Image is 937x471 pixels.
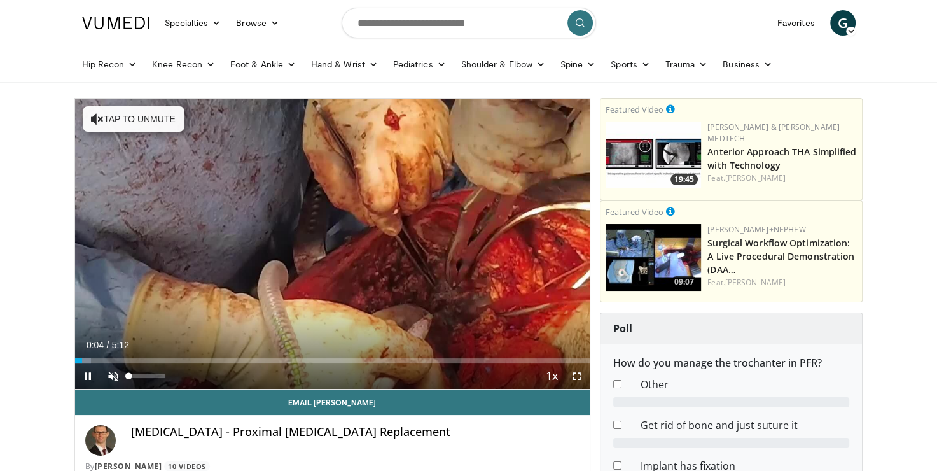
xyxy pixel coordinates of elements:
span: 0:04 [87,340,104,350]
h4: [MEDICAL_DATA] - Proximal [MEDICAL_DATA] Replacement [131,425,580,439]
a: 19:45 [606,122,701,188]
img: Avatar [85,425,116,456]
input: Search topics, interventions [342,8,596,38]
a: Email [PERSON_NAME] [75,390,590,415]
button: Pause [75,363,101,389]
a: Knee Recon [144,52,223,77]
a: [PERSON_NAME] [725,172,786,183]
a: Specialties [157,10,229,36]
img: bcfc90b5-8c69-4b20-afee-af4c0acaf118.150x105_q85_crop-smart_upscale.jpg [606,224,701,291]
dd: Get rid of bone and just suture it [631,418,859,433]
a: 09:07 [606,224,701,291]
span: 5:12 [112,340,129,350]
a: Spine [553,52,603,77]
h6: How do you manage the trochanter in PFR? [613,357,849,369]
button: Playback Rate [539,363,564,389]
button: Tap to unmute [83,106,184,132]
video-js: Video Player [75,99,590,390]
a: [PERSON_NAME]+Nephew [707,224,805,235]
small: Featured Video [606,104,663,115]
a: Pediatrics [385,52,454,77]
span: / [107,340,109,350]
div: Volume Level [129,374,165,378]
dd: Other [631,377,859,392]
a: [PERSON_NAME] & [PERSON_NAME] MedTech [707,122,840,144]
a: Favorites [770,10,822,36]
button: Fullscreen [564,363,590,389]
img: VuMedi Logo [82,17,149,29]
a: Business [715,52,780,77]
a: Browse [228,10,287,36]
a: Trauma [658,52,716,77]
span: 19:45 [670,174,698,185]
a: Hip Recon [74,52,145,77]
a: Shoulder & Elbow [454,52,553,77]
span: 09:07 [670,276,698,288]
div: Progress Bar [75,358,590,363]
button: Unmute [101,363,126,389]
a: Surgical Workflow Optimization: A Live Procedural Demonstration (DAA… [707,237,854,276]
div: Feat. [707,172,857,184]
strong: Poll [613,321,632,335]
a: Anterior Approach THA Simplified with Technology [707,146,856,171]
a: Hand & Wrist [303,52,385,77]
small: Featured Video [606,206,663,218]
a: Foot & Ankle [223,52,303,77]
a: G [830,10,856,36]
img: 06bb1c17-1231-4454-8f12-6191b0b3b81a.150x105_q85_crop-smart_upscale.jpg [606,122,701,188]
div: Feat. [707,277,857,288]
a: [PERSON_NAME] [725,277,786,288]
a: Sports [603,52,658,77]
